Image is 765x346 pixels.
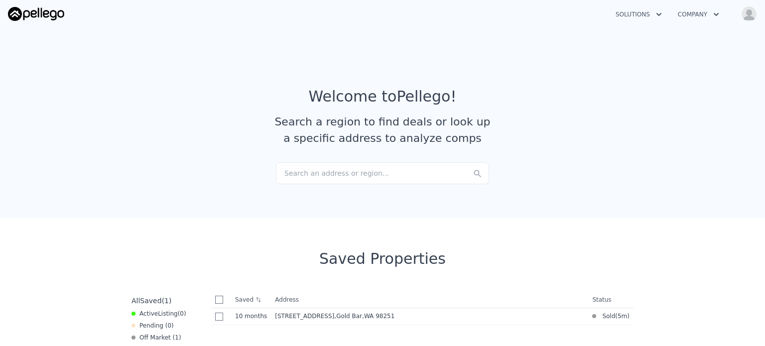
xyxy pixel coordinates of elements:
[271,292,588,308] th: Address
[127,250,637,268] div: Saved Properties
[140,297,161,305] span: Saved
[362,313,394,320] span: , WA 98251
[231,292,271,308] th: Saved
[588,292,634,308] th: Status
[309,88,457,106] div: Welcome to Pellego !
[627,312,630,320] span: )
[618,312,627,320] time: 2025-03-25 13:50
[8,7,64,21] img: Pellego
[131,322,174,330] div: Pending ( 0 )
[271,114,494,146] div: Search a region to find deals or look up a specific address to analyze comps
[139,310,186,318] span: Active ( 0 )
[670,5,727,23] button: Company
[741,6,757,22] img: avatar
[131,334,181,342] div: Off Market ( 1 )
[596,312,618,320] span: Sold (
[276,162,489,184] div: Search an address or region...
[235,312,267,320] time: 2024-11-08 20:30
[131,296,171,306] div: All ( 1 )
[334,313,398,320] span: , Gold Bar
[275,313,334,320] span: [STREET_ADDRESS]
[158,310,178,317] span: Listing
[608,5,670,23] button: Solutions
